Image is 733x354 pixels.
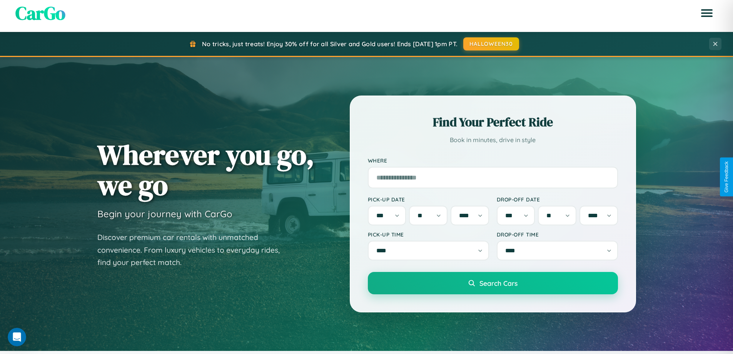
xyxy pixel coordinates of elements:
[97,231,290,269] p: Discover premium car rentals with unmatched convenience. From luxury vehicles to everyday rides, ...
[97,208,232,220] h3: Begin your journey with CarGo
[8,328,26,346] iframe: Intercom live chat
[497,196,618,203] label: Drop-off Date
[497,231,618,238] label: Drop-off Time
[368,272,618,294] button: Search Cars
[479,279,518,287] span: Search Cars
[368,157,618,164] label: Where
[202,40,457,48] span: No tricks, just treats! Enjoy 30% off for all Silver and Gold users! Ends [DATE] 1pm PT.
[97,139,314,200] h1: Wherever you go, we go
[724,161,729,193] div: Give Feedback
[368,134,618,146] p: Book in minutes, drive in style
[15,0,65,26] span: CarGo
[368,114,618,131] h2: Find Your Perfect Ride
[696,2,718,24] button: Open menu
[463,37,519,50] button: HALLOWEEN30
[368,231,489,238] label: Pick-up Time
[368,196,489,203] label: Pick-up Date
